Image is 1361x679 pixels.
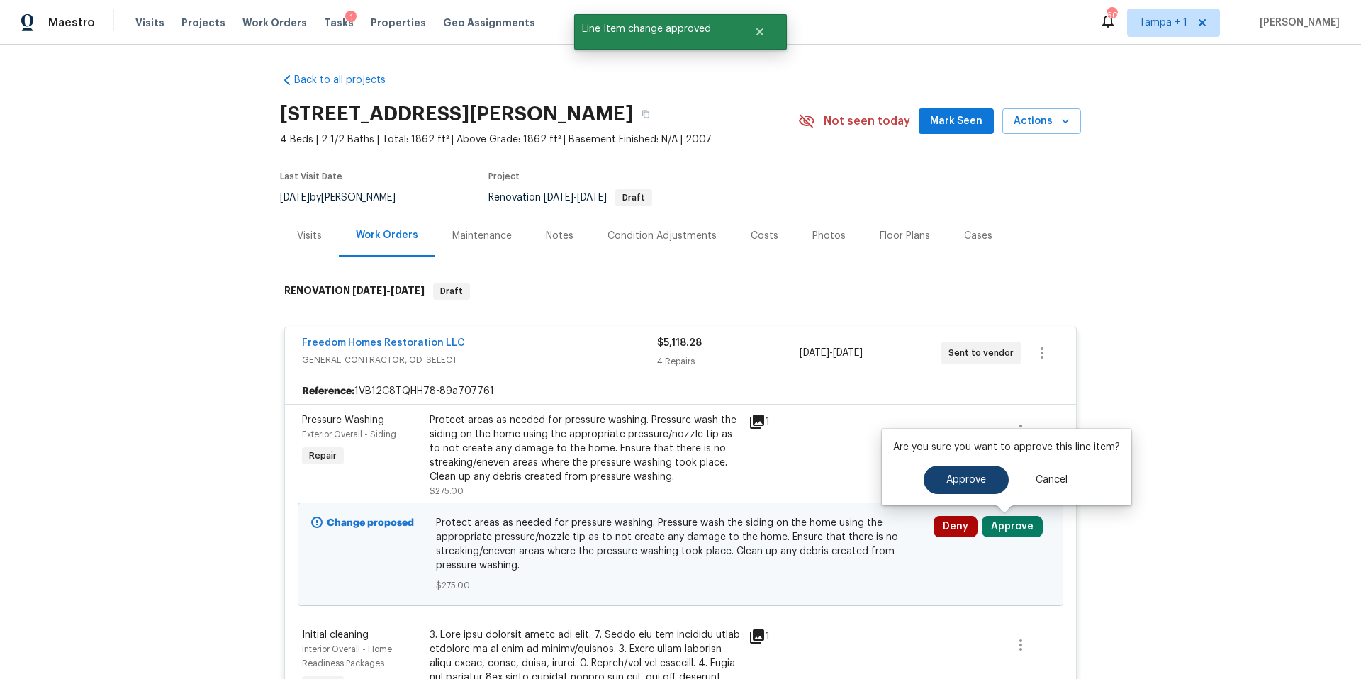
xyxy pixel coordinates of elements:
span: [DATE] [391,286,425,296]
div: Costs [751,229,778,243]
span: Pressure Washing [302,415,384,425]
button: Close [736,18,783,46]
span: Repair [303,449,342,463]
div: 4 Repairs [657,354,799,369]
span: [PERSON_NAME] [1254,16,1340,30]
span: Approve [946,475,986,486]
button: Copy Address [633,101,659,127]
a: Back to all projects [280,73,416,87]
span: Renovation [488,193,652,203]
span: [DATE] [833,348,863,358]
span: Projects [181,16,225,30]
b: Change proposed [327,518,414,528]
span: Interior Overall - Home Readiness Packages [302,645,392,668]
span: $5,118.28 [657,338,702,348]
span: Tasks [324,18,354,28]
span: Draft [435,284,469,298]
span: Visits [135,16,164,30]
span: Tampa + 1 [1139,16,1187,30]
button: Mark Seen [919,108,994,135]
span: Actions [1014,113,1070,130]
span: [DATE] [280,193,310,203]
a: Freedom Homes Restoration LLC [302,338,465,348]
span: $275.00 [430,487,464,495]
span: Exterior Overall - Siding [302,430,396,439]
button: Cancel [1013,466,1090,494]
p: Are you sure you want to approve this line item? [893,440,1120,454]
span: Sent to vendor [948,346,1019,360]
div: by [PERSON_NAME] [280,189,413,206]
span: GENERAL_CONTRACTOR, OD_SELECT [302,353,657,367]
span: Last Visit Date [280,172,342,181]
span: Not seen today [824,114,910,128]
span: [DATE] [544,193,573,203]
span: - [800,346,863,360]
span: Properties [371,16,426,30]
div: Condition Adjustments [607,229,717,243]
div: Maintenance [452,229,512,243]
span: Cancel [1036,475,1068,486]
span: $275.00 [436,578,926,593]
span: [DATE] [352,286,386,296]
div: Protect areas as needed for pressure washing. Pressure wash the siding on the home using the appr... [430,413,740,484]
button: Actions [1002,108,1081,135]
button: Approve [982,516,1043,537]
div: 60 [1107,9,1116,23]
div: 1 [749,628,804,645]
span: Maestro [48,16,95,30]
span: [DATE] [577,193,607,203]
div: 1 [749,413,804,430]
h2: [STREET_ADDRESS][PERSON_NAME] [280,107,633,121]
span: 4 Beds | 2 1/2 Baths | Total: 1862 ft² | Above Grade: 1862 ft² | Basement Finished: N/A | 2007 [280,133,798,147]
div: 1 [345,11,357,25]
span: Work Orders [242,16,307,30]
span: - [544,193,607,203]
span: Draft [617,193,651,202]
div: RENOVATION [DATE]-[DATE]Draft [280,269,1081,314]
span: Line Item change approved [574,14,736,44]
span: Initial cleaning [302,630,369,640]
span: [DATE] [800,348,829,358]
span: Project [488,172,520,181]
div: Work Orders [356,228,418,242]
div: Floor Plans [880,229,930,243]
h6: RENOVATION [284,283,425,300]
div: Visits [297,229,322,243]
button: Approve [924,466,1009,494]
div: Photos [812,229,846,243]
button: Deny [934,516,978,537]
div: Notes [546,229,573,243]
span: - [352,286,425,296]
div: Cases [964,229,992,243]
span: Geo Assignments [443,16,535,30]
div: 1VB12C8TQHH78-89a707761 [285,378,1076,404]
b: Reference: [302,384,354,398]
span: Protect areas as needed for pressure washing. Pressure wash the siding on the home using the appr... [436,516,926,573]
span: Mark Seen [930,113,982,130]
